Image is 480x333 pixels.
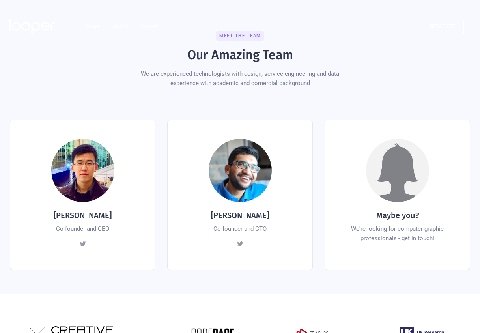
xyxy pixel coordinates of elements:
[77,19,106,34] a: Home
[112,22,128,31] div: About
[134,19,164,34] a: Career
[376,210,419,221] h4: Maybe you?
[106,19,134,34] div: About
[187,47,293,63] h2: Our Amazing Team
[422,19,464,34] a: beta test
[211,210,269,221] h4: [PERSON_NAME]
[56,224,109,234] div: Co-founder and CEO
[341,224,454,243] div: We're looking for computer graphic professionals - get in touch!
[54,210,112,221] h4: [PERSON_NAME]
[128,69,353,88] div: We are experienced technologists with design, service engineering and data experience with academ...
[216,31,264,41] div: Meet the team
[213,224,267,234] div: Co-founder and CTO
